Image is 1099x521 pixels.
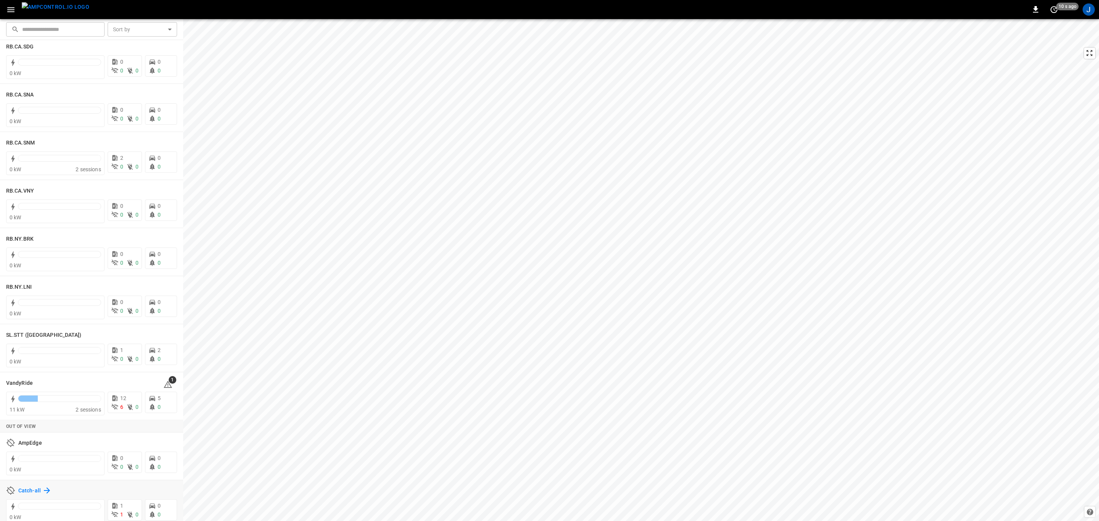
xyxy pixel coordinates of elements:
span: 0 [158,116,161,122]
span: 0 [120,59,123,65]
span: 0 [135,260,139,266]
span: 0 [120,299,123,305]
span: 0 [158,203,161,209]
span: 6 [120,404,123,410]
h6: RB.CA.SNA [6,91,34,99]
span: 0 [135,68,139,74]
span: 0 [158,212,161,218]
span: 0 [120,203,123,209]
strong: Out of View [6,424,36,429]
span: 2 sessions [76,407,101,413]
span: 0 [158,455,161,461]
span: 0 [158,356,161,362]
span: 1 [120,511,123,518]
span: 0 [158,59,161,65]
span: 11 kW [10,407,24,413]
span: 0 kW [10,466,21,473]
h6: RB.CA.VNY [6,187,34,195]
span: 0 [120,68,123,74]
span: 0 [135,164,139,170]
span: 0 kW [10,70,21,76]
span: 1 [120,347,123,353]
span: 0 [158,68,161,74]
span: 0 [158,251,161,257]
span: 0 [135,308,139,314]
span: 0 [158,404,161,410]
span: 0 [120,107,123,113]
span: 0 kW [10,262,21,269]
h6: VandyRide [6,379,33,388]
div: profile-icon [1083,3,1095,16]
h6: RB.CA.SNM [6,139,35,147]
span: 5 [158,395,161,401]
span: 0 [120,164,123,170]
span: 0 kW [10,166,21,172]
span: 0 [158,464,161,470]
span: 0 [135,116,139,122]
span: 2 [158,347,161,353]
span: 0 kW [10,214,21,220]
h6: RB.NY.BRK [6,235,34,243]
canvas: Map [183,19,1099,521]
span: 0 [135,511,139,518]
h6: AmpEdge [18,439,42,447]
span: 0 [158,308,161,314]
span: 0 [158,107,161,113]
span: 0 [158,260,161,266]
span: 1 [120,503,123,509]
span: 2 sessions [76,166,101,172]
img: ampcontrol.io logo [22,2,89,12]
span: 0 [120,464,123,470]
span: 0 [135,212,139,218]
h6: RB.NY.LNI [6,283,32,291]
span: 0 [120,356,123,362]
span: 0 [158,299,161,305]
span: 0 [135,404,139,410]
span: 0 kW [10,359,21,365]
span: 2 [120,155,123,161]
span: 0 [135,464,139,470]
h6: RB.CA.SDG [6,43,34,51]
span: 0 [158,155,161,161]
h6: SL.STT (Statesville) [6,331,82,339]
span: 0 [158,164,161,170]
h6: Catch-all [18,487,41,495]
span: 10 s ago [1056,3,1079,10]
span: 0 [120,308,123,314]
span: 12 [120,395,126,401]
span: 0 [120,251,123,257]
span: 0 [120,116,123,122]
span: 0 kW [10,310,21,317]
span: 0 kW [10,514,21,520]
span: 0 [135,356,139,362]
span: 0 [158,511,161,518]
span: 1 [169,376,176,384]
span: 0 kW [10,118,21,124]
span: 0 [120,455,123,461]
button: set refresh interval [1048,3,1060,16]
span: 0 [120,260,123,266]
span: 0 [158,503,161,509]
span: 0 [120,212,123,218]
